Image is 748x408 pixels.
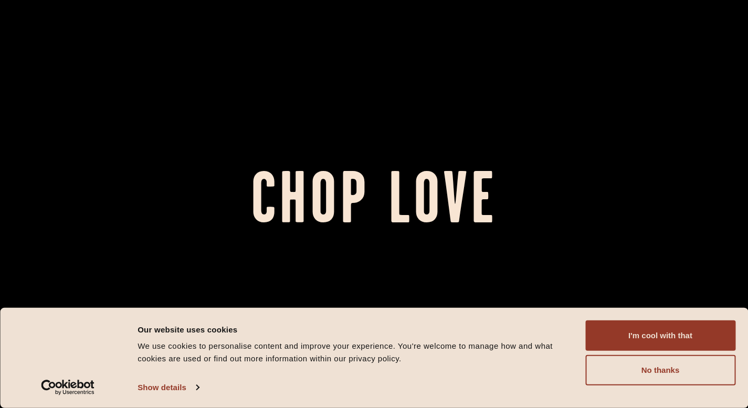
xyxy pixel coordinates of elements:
[138,323,573,336] div: Our website uses cookies
[22,380,114,395] a: Usercentrics Cookiebot - opens in a new window
[585,355,735,385] button: No thanks
[585,320,735,351] button: I'm cool with that
[138,340,573,365] div: We use cookies to personalise content and improve your experience. You're welcome to manage how a...
[138,380,198,395] a: Show details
